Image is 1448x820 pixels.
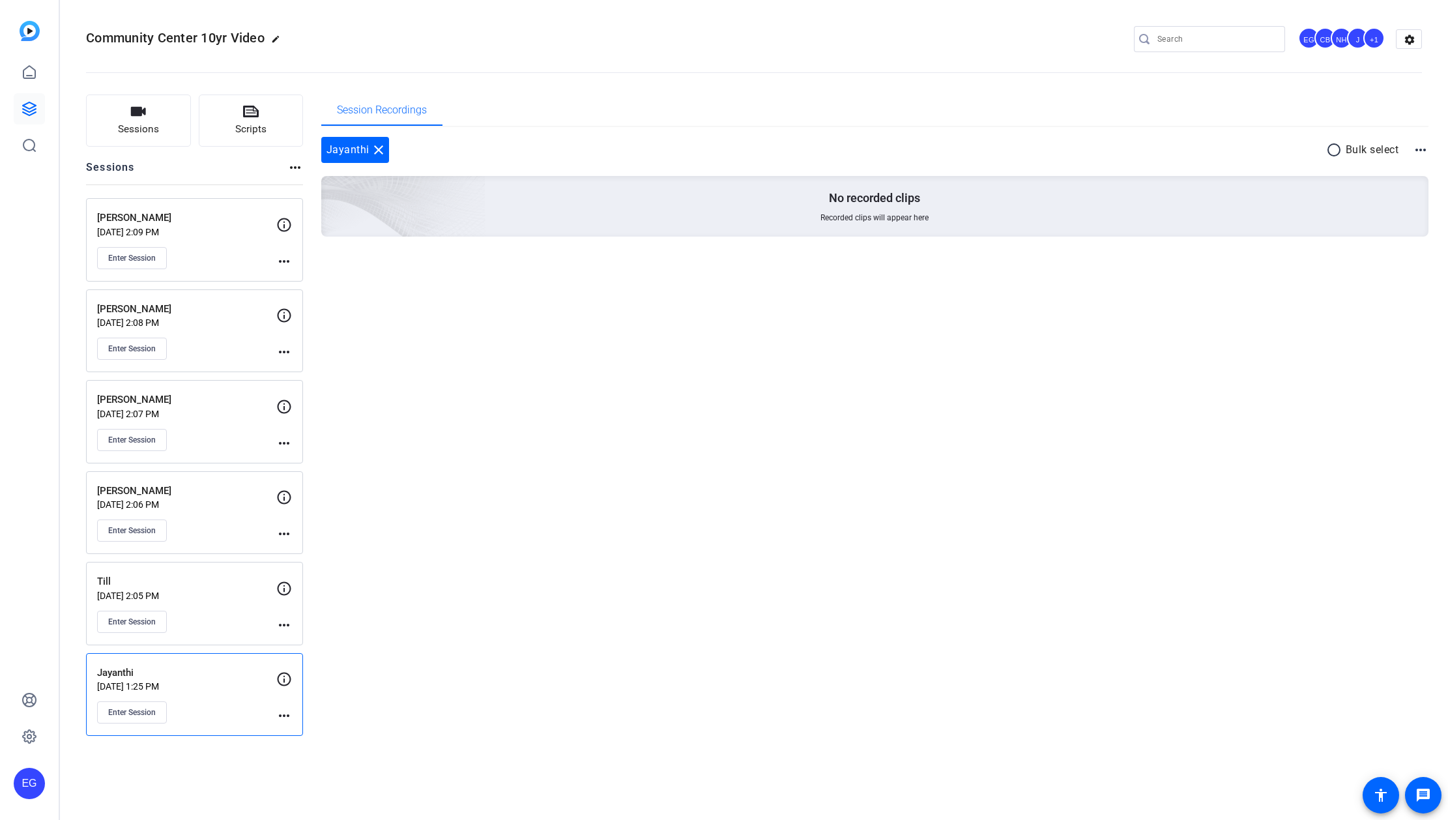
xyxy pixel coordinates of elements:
[287,160,303,175] mat-icon: more_horiz
[97,338,167,360] button: Enter Session
[97,591,276,601] p: [DATE] 2:05 PM
[1415,787,1431,803] mat-icon: message
[86,95,191,147] button: Sessions
[276,708,292,724] mat-icon: more_horiz
[829,190,920,206] p: No recorded clips
[97,520,167,542] button: Enter Session
[1157,31,1275,47] input: Search
[97,211,276,226] p: [PERSON_NAME]
[108,435,156,445] span: Enter Session
[1397,30,1423,50] mat-icon: settings
[276,435,292,451] mat-icon: more_horiz
[97,484,276,499] p: [PERSON_NAME]
[14,768,45,799] div: EG
[1314,27,1337,50] ngx-avatar: Chloe Badat
[97,574,276,589] p: Till
[1298,27,1320,49] div: EG
[97,227,276,237] p: [DATE] 2:09 PM
[108,344,156,354] span: Enter Session
[86,160,135,184] h2: Sessions
[337,105,427,115] span: Session Recordings
[175,47,486,330] img: embarkstudio-empty-session.png
[97,499,276,510] p: [DATE] 2:06 PM
[118,122,159,137] span: Sessions
[97,409,276,419] p: [DATE] 2:07 PM
[108,617,156,627] span: Enter Session
[235,122,267,137] span: Scripts
[1331,27,1354,50] ngx-avatar: Niki Hyde
[97,429,167,451] button: Enter Session
[1346,142,1399,158] p: Bulk select
[276,344,292,360] mat-icon: more_horiz
[1326,142,1346,158] mat-icon: radio_button_unchecked
[276,254,292,269] mat-icon: more_horiz
[371,142,386,158] mat-icon: close
[97,392,276,407] p: [PERSON_NAME]
[1413,142,1428,158] mat-icon: more_horiz
[1298,27,1321,50] ngx-avatar: Erika Galeana
[97,666,276,681] p: Jayanthi
[276,617,292,633] mat-icon: more_horiz
[271,35,287,50] mat-icon: edit
[97,247,167,269] button: Enter Session
[1373,787,1389,803] mat-icon: accessibility
[820,212,929,223] span: Recorded clips will appear here
[97,701,167,724] button: Enter Session
[97,302,276,317] p: [PERSON_NAME]
[321,137,389,163] div: Jayanthi
[1363,27,1385,49] div: +1
[97,681,276,692] p: [DATE] 1:25 PM
[20,21,40,41] img: blue-gradient.svg
[108,707,156,718] span: Enter Session
[276,526,292,542] mat-icon: more_horiz
[97,317,276,328] p: [DATE] 2:08 PM
[108,253,156,263] span: Enter Session
[1347,27,1368,49] div: J
[97,611,167,633] button: Enter Session
[199,95,304,147] button: Scripts
[108,525,156,536] span: Enter Session
[86,30,265,46] span: Community Center 10yr Video
[1314,27,1336,49] div: CB
[1347,27,1370,50] ngx-avatar: jenn.rubin@airbnb.com
[1331,27,1352,49] div: NH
